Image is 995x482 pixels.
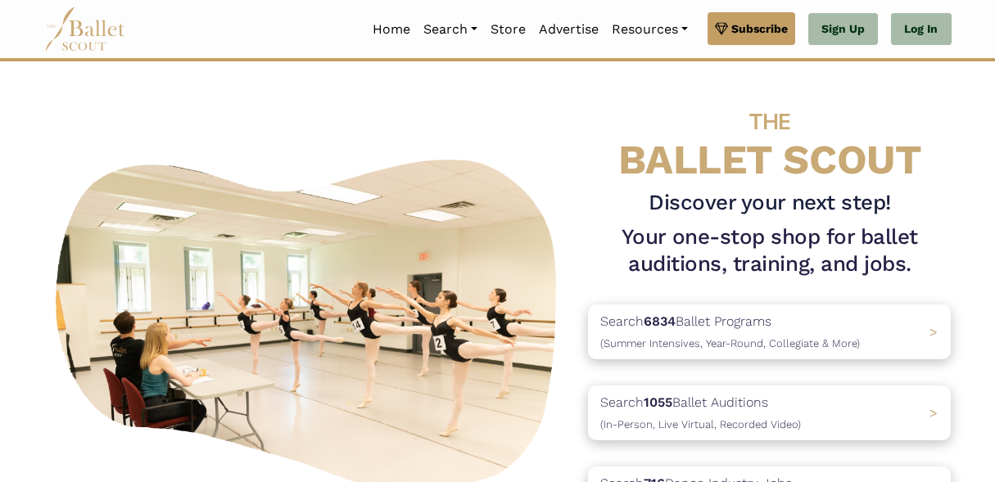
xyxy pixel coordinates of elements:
[708,12,795,45] a: Subscribe
[891,13,951,46] a: Log In
[929,324,938,340] span: >
[417,12,484,47] a: Search
[808,13,878,46] a: Sign Up
[484,12,532,47] a: Store
[532,12,605,47] a: Advertise
[605,12,694,47] a: Resources
[588,385,951,440] a: Search1055Ballet Auditions(In-Person, Live Virtual, Recorded Video) >
[715,20,728,38] img: gem.svg
[588,304,951,359] a: Search6834Ballet Programs(Summer Intensives, Year-Round, Collegiate & More)>
[600,418,801,430] span: (In-Person, Live Virtual, Recorded Video)
[588,189,951,217] h3: Discover your next step!
[644,313,676,329] b: 6834
[588,94,951,182] h4: BALLET SCOUT
[749,108,790,135] span: THE
[731,20,788,38] span: Subscribe
[644,394,672,410] b: 1055
[600,337,860,349] span: (Summer Intensives, Year-Round, Collegiate & More)
[588,223,951,279] h1: Your one-stop shop for ballet auditions, training, and jobs.
[600,311,860,353] p: Search Ballet Programs
[366,12,417,47] a: Home
[600,392,801,434] p: Search Ballet Auditions
[929,405,938,421] span: >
